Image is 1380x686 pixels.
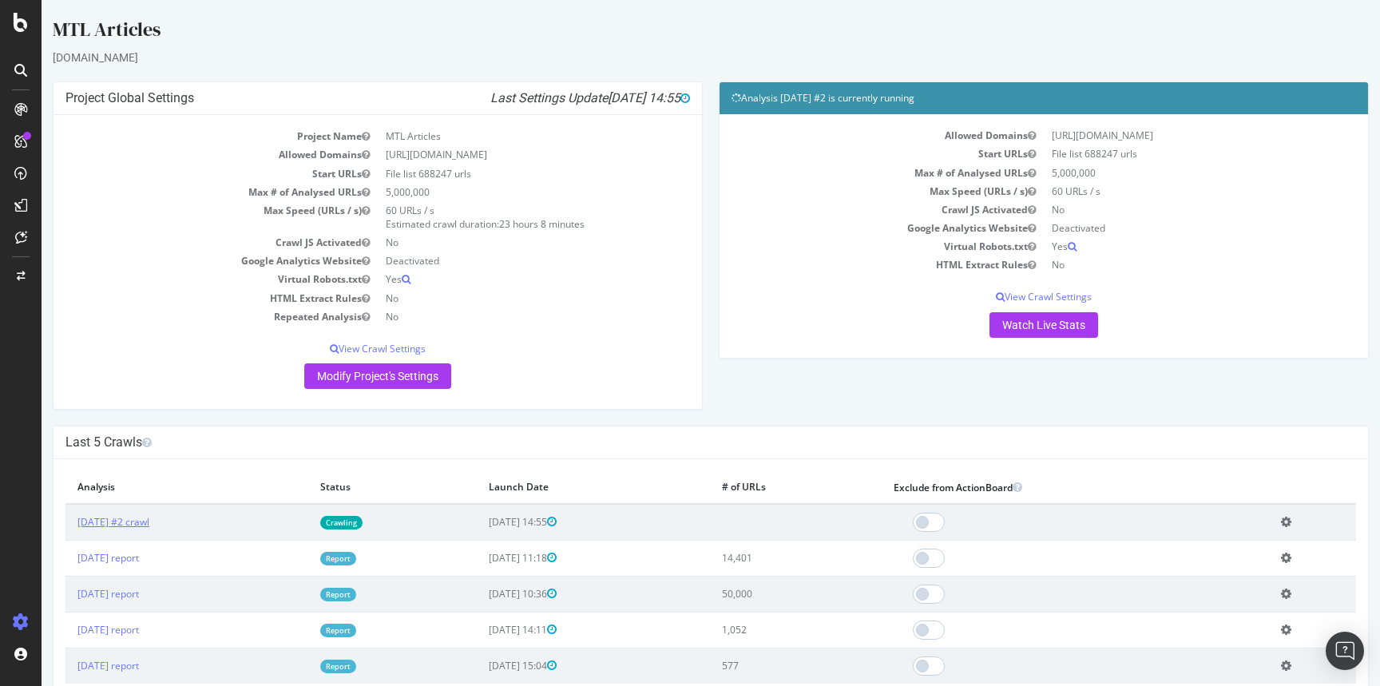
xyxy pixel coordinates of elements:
[336,307,648,326] td: No
[449,90,648,106] i: Last Settings Update
[1002,237,1315,256] td: Yes
[336,183,648,201] td: 5,000,000
[36,515,108,529] a: [DATE] #2 crawl
[690,126,1002,145] td: Allowed Domains
[279,660,315,673] a: Report
[336,252,648,270] td: Deactivated
[447,551,515,565] span: [DATE] 11:18
[24,233,336,252] td: Crawl JS Activated
[447,587,515,601] span: [DATE] 10:36
[36,659,97,672] a: [DATE] report
[1002,145,1315,163] td: File list 688247 urls
[1002,126,1315,145] td: [URL][DOMAIN_NAME]
[447,515,515,529] span: [DATE] 14:55
[668,540,841,576] td: 14,401
[11,50,1327,65] div: [DOMAIN_NAME]
[690,200,1002,219] td: Crawl JS Activated
[24,183,336,201] td: Max # of Analysed URLs
[1326,632,1364,670] div: Open Intercom Messenger
[690,219,1002,237] td: Google Analytics Website
[336,289,648,307] td: No
[690,290,1315,303] p: View Crawl Settings
[24,165,336,183] td: Start URLs
[336,201,648,233] td: 60 URLs / s Estimated crawl duration:
[336,127,648,145] td: MTL Articles
[668,612,841,648] td: 1,052
[279,588,315,601] a: Report
[24,289,336,307] td: HTML Extract Rules
[36,623,97,636] a: [DATE] report
[1002,200,1315,219] td: No
[447,659,515,672] span: [DATE] 15:04
[24,252,336,270] td: Google Analytics Website
[24,471,267,504] th: Analysis
[336,270,648,288] td: Yes
[1002,164,1315,182] td: 5,000,000
[1002,256,1315,274] td: No
[24,342,648,355] p: View Crawl Settings
[668,648,841,684] td: 577
[36,551,97,565] a: [DATE] report
[948,312,1057,338] a: Watch Live Stats
[336,145,648,164] td: [URL][DOMAIN_NAME]
[279,552,315,565] a: Report
[447,623,515,636] span: [DATE] 14:11
[1002,219,1315,237] td: Deactivated
[24,434,1315,450] h4: Last 5 Crawls
[24,127,336,145] td: Project Name
[690,237,1002,256] td: Virtual Robots.txt
[690,90,1315,106] h4: Analysis [DATE] #2 is currently running
[668,576,841,612] td: 50,000
[24,307,336,326] td: Repeated Analysis
[11,16,1327,50] div: MTL Articles
[279,624,315,637] a: Report
[690,182,1002,200] td: Max Speed (URLs / s)
[435,471,668,504] th: Launch Date
[690,145,1002,163] td: Start URLs
[263,363,410,389] a: Modify Project's Settings
[840,471,1227,504] th: Exclude from ActionBoard
[24,145,336,164] td: Allowed Domains
[336,233,648,252] td: No
[279,516,321,529] a: Crawling
[24,90,648,106] h4: Project Global Settings
[36,587,97,601] a: [DATE] report
[668,471,841,504] th: # of URLs
[267,471,435,504] th: Status
[1002,182,1315,200] td: 60 URLs / s
[24,201,336,233] td: Max Speed (URLs / s)
[24,270,336,288] td: Virtual Robots.txt
[458,217,543,231] span: 23 hours 8 minutes
[690,164,1002,182] td: Max # of Analysed URLs
[690,256,1002,274] td: HTML Extract Rules
[566,90,648,105] span: [DATE] 14:55
[336,165,648,183] td: File list 688247 urls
